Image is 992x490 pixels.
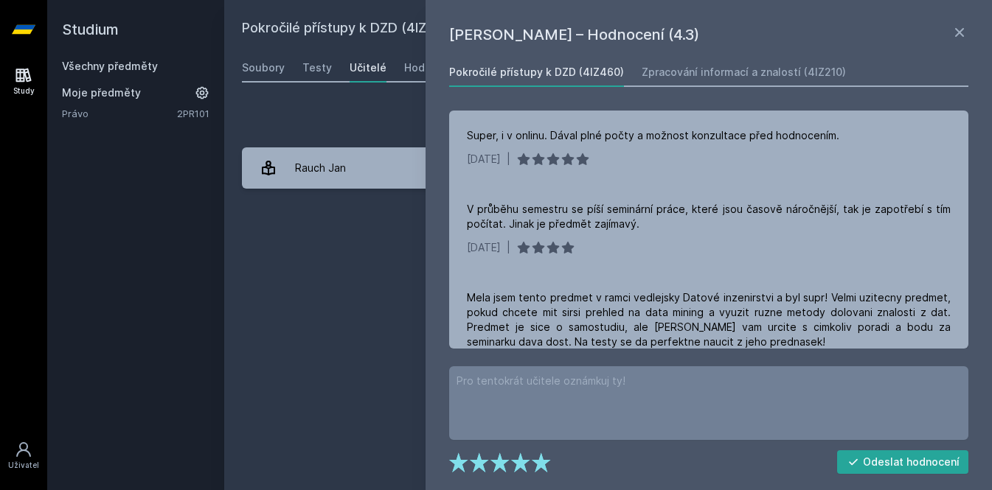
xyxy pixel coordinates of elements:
[242,18,809,41] h2: Pokročilé přístupy k DZD (4IZ460)
[302,60,332,75] div: Testy
[467,152,501,167] div: [DATE]
[242,53,285,83] a: Soubory
[350,60,386,75] div: Učitelé
[302,53,332,83] a: Testy
[295,153,346,183] div: Rauch Jan
[467,128,839,143] div: Super, i v onlinu. Dával plné počty a možnost konzultace před hodnocením.
[404,60,459,75] div: Hodnocení
[350,53,386,83] a: Učitelé
[3,433,44,478] a: Uživatel
[62,106,177,121] a: Právo
[177,108,209,119] a: 2PR101
[404,53,459,83] a: Hodnocení
[507,152,510,167] div: |
[3,59,44,104] a: Study
[242,60,285,75] div: Soubory
[62,85,141,100] span: Moje předměty
[13,85,35,97] div: Study
[467,202,951,231] div: V průběhu semestru se píší seminární práce, které jsou časově náročnější, tak je zapotřebí s tím ...
[8,460,39,471] div: Uživatel
[62,60,158,72] a: Všechny předměty
[242,147,974,189] a: Rauch Jan 4 hodnocení 4.3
